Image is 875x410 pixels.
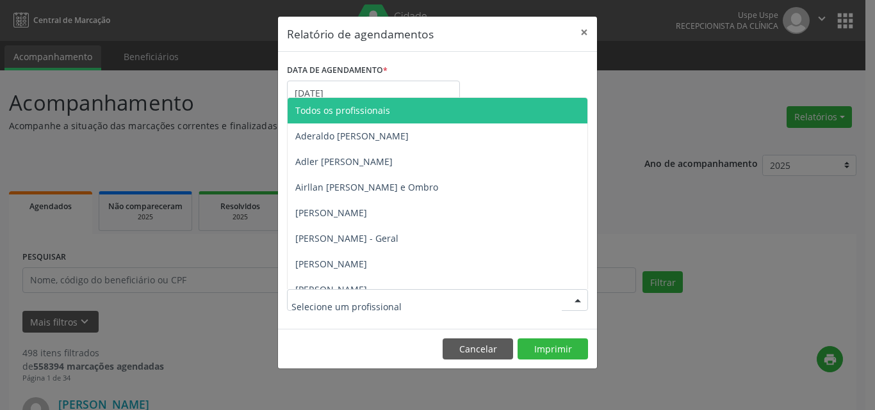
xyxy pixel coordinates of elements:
span: [PERSON_NAME] [295,207,367,219]
button: Imprimir [518,338,588,360]
button: Close [571,17,597,48]
label: DATA DE AGENDAMENTO [287,61,388,81]
span: [PERSON_NAME] [295,283,367,296]
span: Airllan [PERSON_NAME] e Ombro [295,181,438,193]
span: [PERSON_NAME] - Geral [295,232,398,244]
input: Selecione um profissional [291,294,562,319]
span: Adler [PERSON_NAME] [295,155,393,168]
span: Aderaldo [PERSON_NAME] [295,130,409,142]
h5: Relatório de agendamentos [287,26,434,42]
span: Todos os profissionais [295,104,390,116]
button: Cancelar [443,338,513,360]
input: Selecione uma data ou intervalo [287,81,460,106]
span: [PERSON_NAME] [295,258,367,270]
